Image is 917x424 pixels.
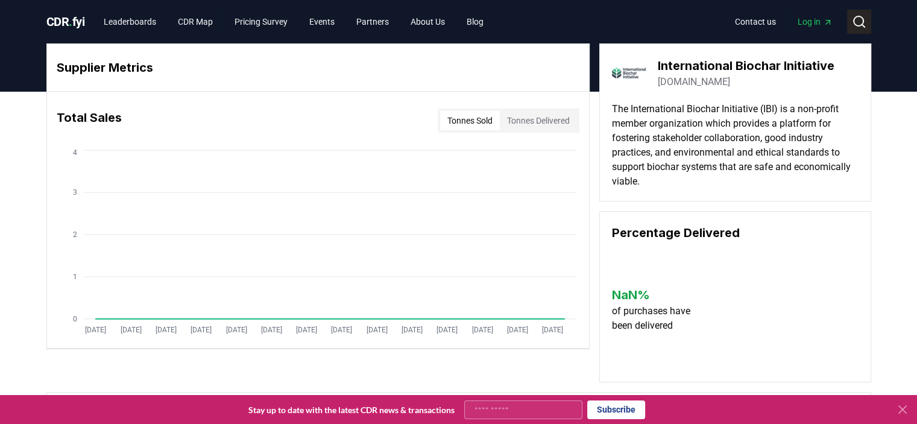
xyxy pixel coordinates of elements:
tspan: 0 [72,315,77,323]
a: Leaderboards [94,11,166,33]
tspan: [DATE] [507,326,528,334]
tspan: [DATE] [542,326,563,334]
nav: Main [725,11,842,33]
a: About Us [401,11,455,33]
tspan: [DATE] [402,326,423,334]
tspan: [DATE] [225,326,247,334]
a: Contact us [725,11,786,33]
tspan: [DATE] [436,326,458,334]
a: [DOMAIN_NAME] [658,75,730,89]
a: CDR.fyi [46,13,85,30]
button: Tonnes Delivered [500,111,577,130]
a: CDR Map [168,11,222,33]
tspan: [DATE] [156,326,177,334]
span: CDR fyi [46,14,85,29]
a: Log in [788,11,842,33]
tspan: [DATE] [366,326,387,334]
img: International Biochar Initiative-logo [612,56,646,90]
span: Log in [798,16,833,28]
a: Partners [347,11,399,33]
h3: Supplier Metrics [57,59,579,77]
tspan: [DATE] [120,326,141,334]
nav: Main [94,11,493,33]
tspan: 2 [72,230,77,239]
tspan: [DATE] [471,326,493,334]
h3: International Biochar Initiative [658,57,834,75]
a: Blog [457,11,493,33]
a: Events [300,11,344,33]
p: The International Biochar Initiative (IBI) is a non-profit member organization which provides a p... [612,102,859,189]
h3: Percentage Delivered [612,224,859,242]
tspan: 4 [72,148,77,157]
tspan: [DATE] [191,326,212,334]
span: . [69,14,72,29]
tspan: 1 [72,273,77,281]
h3: NaN % [612,286,702,304]
h3: Total Sales [57,109,122,133]
tspan: [DATE] [331,326,352,334]
p: of purchases have been delivered [612,304,702,333]
tspan: 3 [72,188,77,197]
a: Pricing Survey [225,11,297,33]
tspan: [DATE] [296,326,317,334]
tspan: [DATE] [260,326,282,334]
button: Tonnes Sold [440,111,500,130]
tspan: [DATE] [85,326,106,334]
